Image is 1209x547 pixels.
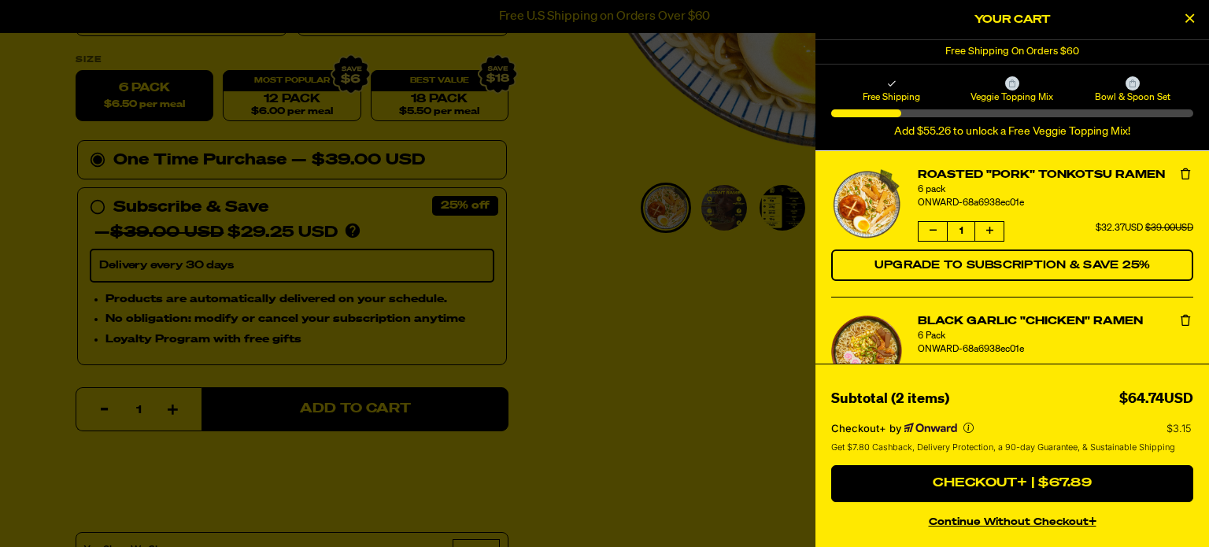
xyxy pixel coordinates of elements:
span: Bowl & Spoon Set [1075,91,1191,103]
span: by [889,422,901,434]
h2: Your Cart [831,8,1193,31]
span: $39.00USD [1145,224,1193,233]
button: continue without Checkout+ [831,508,1193,531]
a: Black Garlic "Chicken" Ramen [918,313,1193,330]
a: Roasted "Pork" Tonkotsu Ramen [918,167,1193,183]
button: Remove Black Garlic "Chicken" Ramen [1178,313,1193,329]
div: ONWARD-68a6938ec01e [918,196,1193,211]
iframe: Marketing Popup [8,475,166,539]
span: 1 [947,222,975,241]
div: $64.74USD [1119,388,1193,411]
div: 6 pack [918,183,1193,196]
a: Powered by Onward [904,423,957,434]
button: Remove Roasted "Pork" Tonkotsu Ramen [1178,167,1193,183]
a: View details for Roasted "Pork" Tonkotsu Ramen [831,169,902,240]
button: Close Cart [1178,8,1201,31]
div: ONWARD-68a6938ec01e [918,342,1193,357]
button: Checkout+ | $67.89 [831,465,1193,503]
button: Switch Roasted "Pork" Tonkotsu Ramen to a Subscription [831,249,1193,281]
span: $32.37USD [1096,224,1143,233]
a: View details for Black Garlic "Chicken" Ramen [831,316,902,386]
div: 1 of 1 [815,40,1209,64]
span: Subtotal (2 items) [831,392,949,406]
div: 6 Pack [918,330,1193,342]
li: product [831,151,1193,297]
img: Black Garlic "Chicken" Ramen [831,316,902,386]
button: Increase quantity of Roasted "Pork" Tonkotsu Ramen [975,222,1004,241]
span: Get $7.80 Cashback, Delivery Protection, a 90-day Guarantee, & Sustainable Shipping [831,441,1175,454]
span: Veggie Topping Mix [954,91,1070,103]
li: product [831,297,1193,443]
button: Decrease quantity of Roasted "Pork" Tonkotsu Ramen [919,222,947,241]
section: Checkout+ [831,411,1193,465]
button: More info [963,423,974,433]
span: Upgrade to Subscription & Save 25% [874,260,1151,271]
span: Free Shipping [834,91,949,103]
img: Roasted "Pork" Tonkotsu Ramen [831,169,902,240]
div: Add $55.26 to unlock a Free Veggie Topping Mix! [831,125,1193,139]
p: $3.15 [1166,422,1193,434]
span: Checkout+ [831,422,886,434]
